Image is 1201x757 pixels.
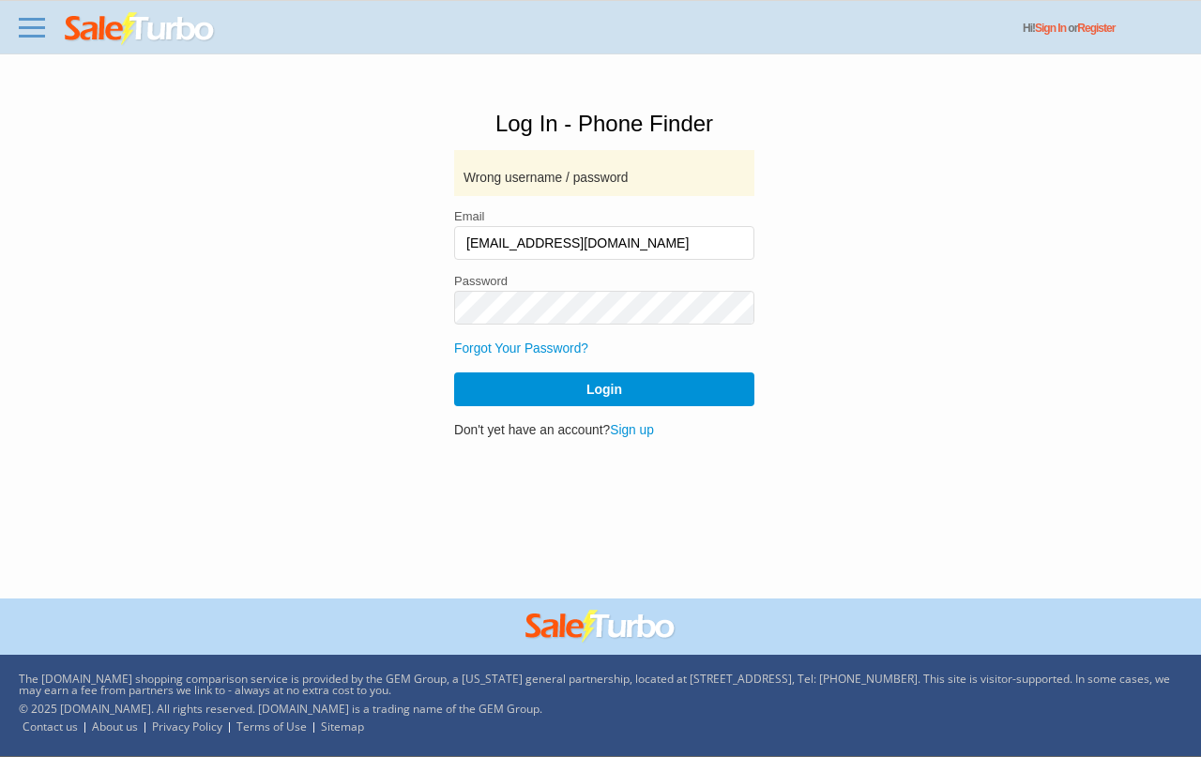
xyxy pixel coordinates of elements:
p: Wrong username / password [464,169,745,187]
a: Sitemap [321,719,364,734]
h1: Log In - Phone Finder [454,113,754,135]
a: Forgot Your Password? [454,341,588,356]
a: Privacy Policy [152,719,222,734]
label: Email [454,210,754,222]
a: Terms of Use [236,719,307,734]
a: Sign up [610,423,654,437]
span: Hi! [1023,22,1035,35]
img: saleturbo.com - Online Deals and Discount Coupons [65,12,216,46]
p: © 2025 [DOMAIN_NAME]. All rights reserved. [DOMAIN_NAME] is a trading name of the GEM Group. [19,704,1173,715]
a: Register [1077,22,1115,35]
a: Sign In [1035,22,1066,35]
span: or [1068,22,1115,35]
button: Login [454,372,754,406]
a: Contact us [23,719,78,734]
a: About us [92,719,138,734]
p: Don't yet have an account? [454,421,754,439]
img: saleturbo.com [525,610,677,643]
label: Password [454,275,754,287]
